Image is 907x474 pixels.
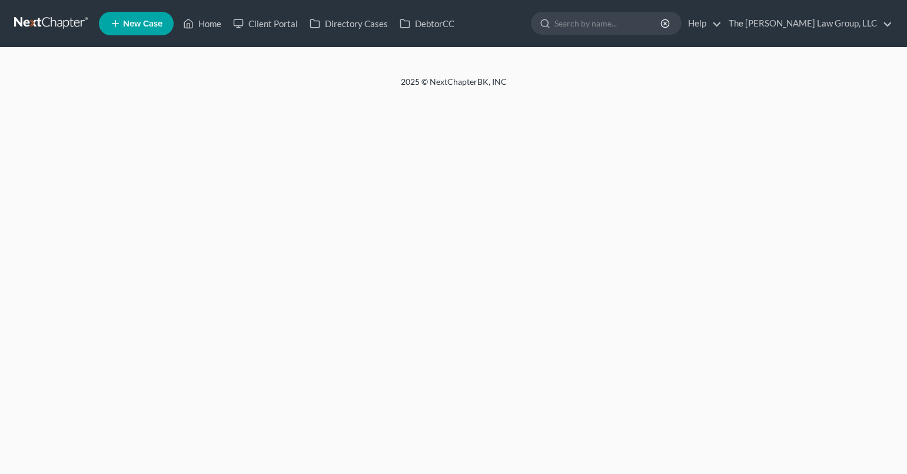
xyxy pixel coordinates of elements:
[118,76,789,97] div: 2025 © NextChapterBK, INC
[304,13,394,34] a: Directory Cases
[227,13,304,34] a: Client Portal
[394,13,460,34] a: DebtorCC
[682,13,722,34] a: Help
[554,12,662,34] input: Search by name...
[723,13,892,34] a: The [PERSON_NAME] Law Group, LLC
[177,13,227,34] a: Home
[123,19,162,28] span: New Case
